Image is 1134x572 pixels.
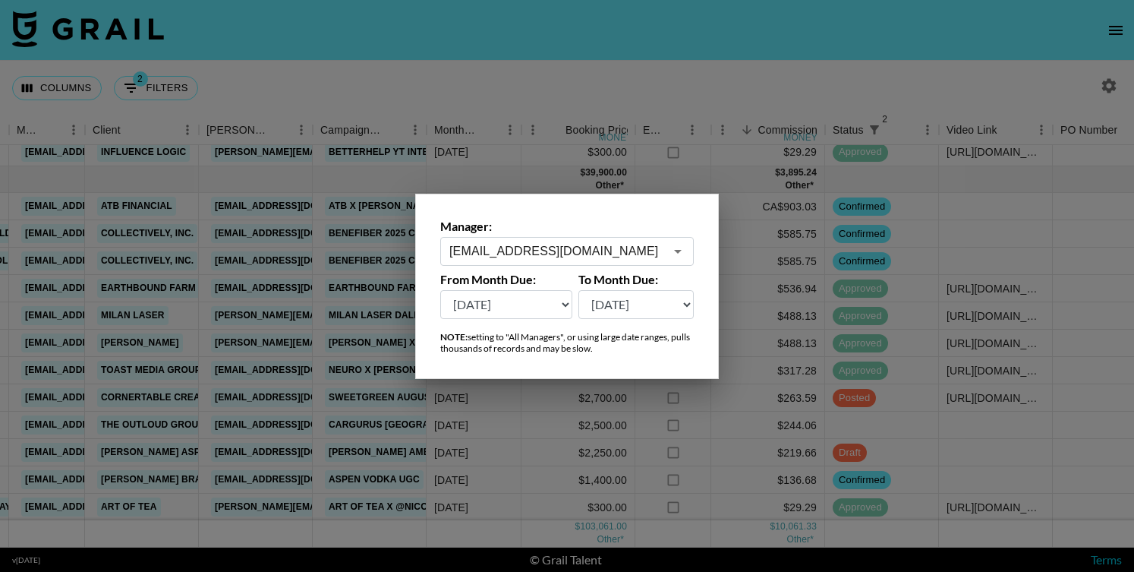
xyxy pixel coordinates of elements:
label: From Month Due: [440,272,572,287]
label: To Month Due: [578,272,695,287]
button: Open [667,241,688,262]
label: Manager: [440,219,694,234]
div: setting to "All Managers", or using large date ranges, pulls thousands of records and may be slow. [440,331,694,354]
strong: NOTE: [440,331,468,343]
